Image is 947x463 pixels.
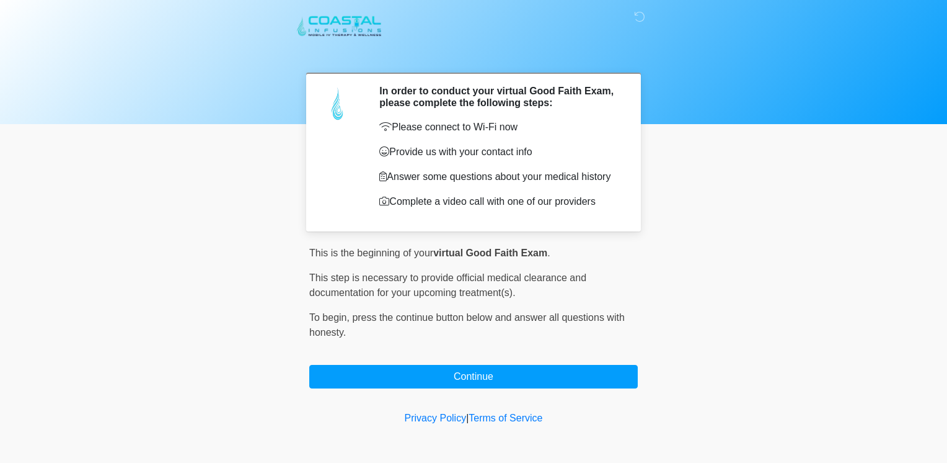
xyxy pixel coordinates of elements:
[547,248,550,258] span: .
[466,413,469,423] a: |
[319,85,356,122] img: Agent Avatar
[379,194,619,209] p: Complete a video call with one of our providers
[379,120,619,135] p: Please connect to Wi-Fi now
[309,272,586,298] span: This step is necessary to provide official medical clearance and documentation for your upcoming ...
[433,248,547,258] strong: virtual Good Faith Exam
[309,312,352,323] span: To begin,
[297,9,382,37] img: Coastal Infusions Mobile IV Therapy and Wellness Logo
[309,312,625,338] span: press the continue button below and answer all questions with honesty.
[469,413,542,423] a: Terms of Service
[309,248,433,258] span: This is the beginning of your
[309,365,638,389] button: Continue
[379,169,619,184] p: Answer some questions about your medical history
[300,45,647,68] h1: ‎ ‎ ‎
[405,413,467,423] a: Privacy Policy
[379,145,619,160] p: Provide us with your contact info
[379,85,619,109] h2: In order to conduct your virtual Good Faith Exam, please complete the following steps:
